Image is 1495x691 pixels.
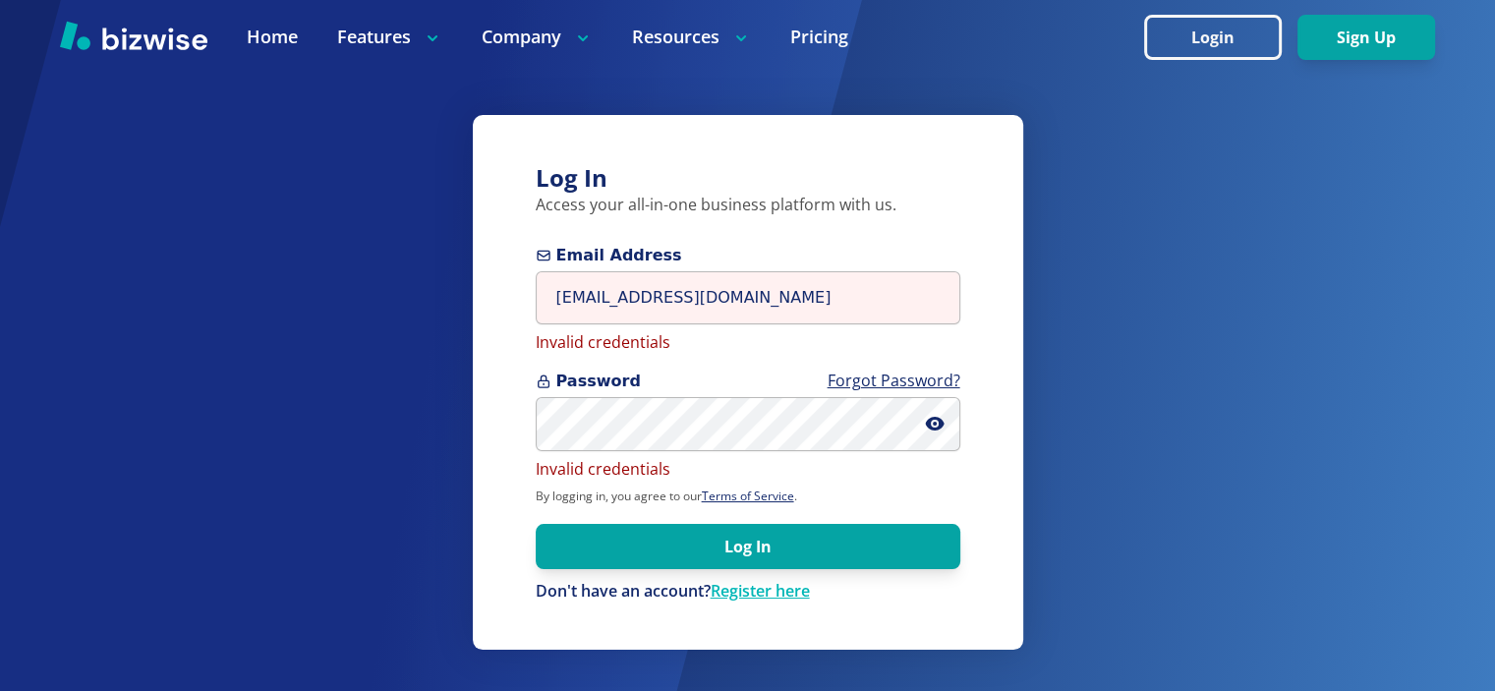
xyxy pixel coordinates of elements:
button: Log In [536,524,960,569]
p: Don't have an account? [536,581,960,603]
div: Don't have an account?Register here [536,581,960,603]
h3: Log In [536,162,960,195]
p: By logging in, you agree to our . [536,489,960,504]
span: Password [536,370,960,393]
a: Terms of Service [702,488,794,504]
button: Sign Up [1297,15,1435,60]
p: Invalid credentials [536,332,960,354]
span: Email Address [536,244,960,267]
p: Resources [632,25,751,49]
p: Invalid credentials [536,459,960,481]
a: Login [1144,29,1297,47]
input: you@example.com [536,271,960,325]
a: Register here [711,580,810,602]
button: Login [1144,15,1282,60]
p: Access your all-in-one business platform with us. [536,195,960,216]
p: Company [482,25,593,49]
a: Home [247,25,298,49]
p: Features [337,25,442,49]
a: Sign Up [1297,29,1435,47]
a: Pricing [790,25,848,49]
a: Forgot Password? [828,370,960,391]
img: Bizwise Logo [60,21,207,50]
